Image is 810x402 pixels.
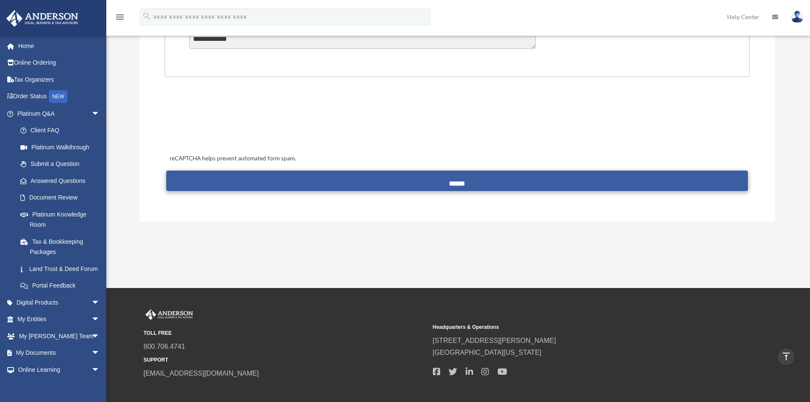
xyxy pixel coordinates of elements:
[6,88,113,105] a: Order StatusNEW
[12,277,113,294] a: Portal Feedback
[4,10,81,27] img: Anderson Advisors Platinum Portal
[6,294,113,311] a: Digital Productsarrow_drop_down
[12,260,113,277] a: Land Trust & Deed Forum
[91,105,108,123] span: arrow_drop_down
[6,37,113,54] a: Home
[781,351,791,362] i: vertical_align_top
[144,356,427,365] small: SUPPORT
[6,311,113,328] a: My Entitiesarrow_drop_down
[144,370,259,377] a: [EMAIL_ADDRESS][DOMAIN_NAME]
[12,122,113,139] a: Client FAQ
[167,103,296,137] iframe: reCAPTCHA
[6,105,113,122] a: Platinum Q&Aarrow_drop_down
[49,90,68,103] div: NEW
[166,154,747,164] div: reCAPTCHA helps prevent automated form spam.
[791,11,804,23] img: User Pic
[91,361,108,379] span: arrow_drop_down
[12,189,113,206] a: Document Review
[6,71,113,88] a: Tax Organizers
[144,343,185,350] a: 800.706.4741
[6,328,113,345] a: My [PERSON_NAME] Teamarrow_drop_down
[144,309,195,320] img: Anderson Advisors Platinum Portal
[142,11,151,21] i: search
[433,337,556,344] a: [STREET_ADDRESS][PERSON_NAME]
[12,172,113,189] a: Answered Questions
[115,12,125,22] i: menu
[91,294,108,311] span: arrow_drop_down
[6,54,113,71] a: Online Ordering
[6,345,113,362] a: My Documentsarrow_drop_down
[115,15,125,22] a: menu
[433,323,716,332] small: Headquarters & Operations
[777,348,795,366] a: vertical_align_top
[91,311,108,328] span: arrow_drop_down
[433,349,542,356] a: [GEOGRAPHIC_DATA][US_STATE]
[91,345,108,362] span: arrow_drop_down
[12,206,113,233] a: Platinum Knowledge Room
[144,329,427,338] small: TOLL FREE
[12,233,113,260] a: Tax & Bookkeeping Packages
[12,156,108,173] a: Submit a Question
[91,328,108,345] span: arrow_drop_down
[12,139,113,156] a: Platinum Walkthrough
[6,361,113,378] a: Online Learningarrow_drop_down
